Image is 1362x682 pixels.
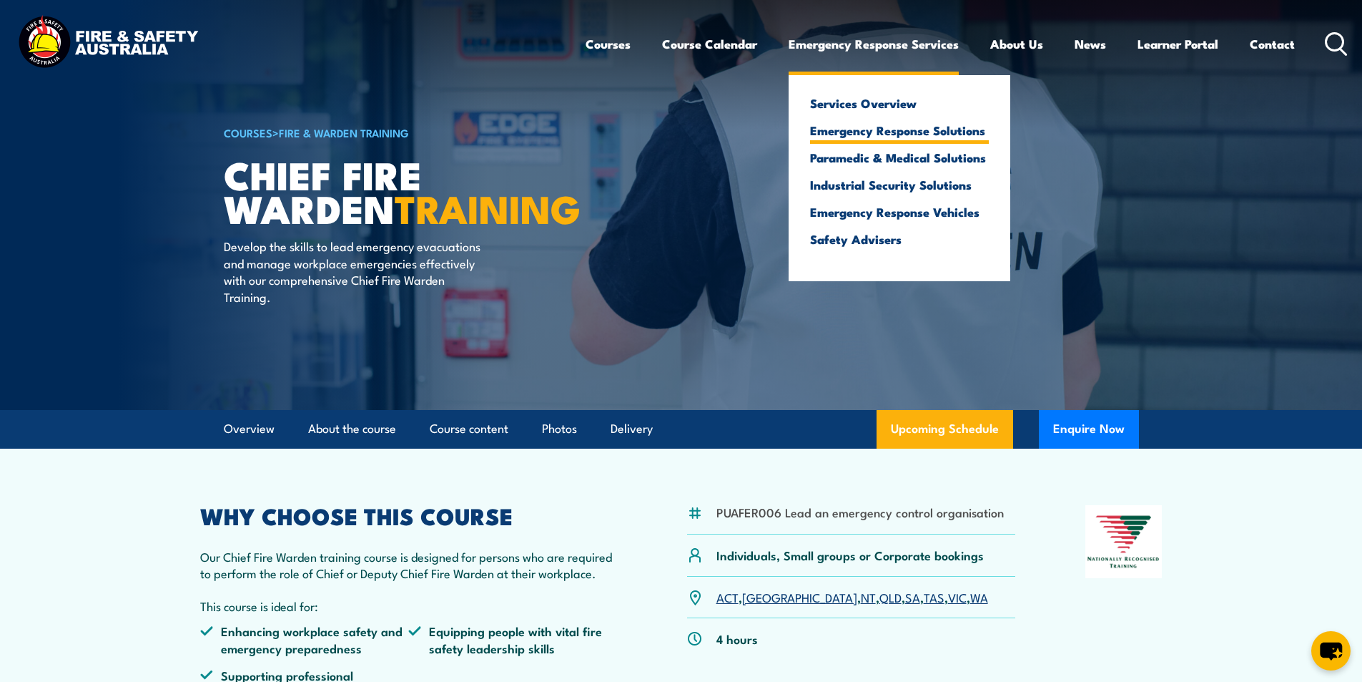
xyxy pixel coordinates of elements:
a: Course Calendar [662,25,757,63]
p: , , , , , , , [716,589,988,605]
a: Course content [430,410,508,448]
a: WA [970,588,988,605]
li: PUAFER006 Lead an emergency control organisation [716,504,1004,520]
p: 4 hours [716,630,758,647]
img: Nationally Recognised Training logo. [1085,505,1163,578]
a: ACT [716,588,739,605]
a: COURSES [224,125,272,140]
p: Individuals, Small groups or Corporate bookings [716,547,984,563]
p: Our Chief Fire Warden training course is designed for persons who are required to perform the rol... [200,548,618,582]
a: VIC [948,588,967,605]
a: Paramedic & Medical Solutions [810,151,989,164]
a: Courses [586,25,631,63]
a: About Us [990,25,1043,63]
a: SA [905,588,920,605]
a: QLD [879,588,902,605]
h2: WHY CHOOSE THIS COURSE [200,505,618,525]
a: Upcoming Schedule [877,410,1013,449]
li: Enhancing workplace safety and emergency preparedness [200,623,409,656]
a: Safety Advisers [810,233,989,245]
a: [GEOGRAPHIC_DATA] [742,588,857,605]
strong: TRAINING [395,177,581,237]
a: Fire & Warden Training [279,125,409,140]
button: Enquire Now [1039,410,1139,449]
a: Emergency Response Services [789,25,959,63]
button: chat-button [1311,631,1351,671]
h1: Chief Fire Warden [224,157,577,224]
a: NT [861,588,876,605]
a: Photos [542,410,577,448]
a: Emergency Response Vehicles [810,205,989,218]
p: This course is ideal for: [200,598,618,614]
a: Services Overview [810,97,989,109]
a: Overview [224,410,275,448]
a: Emergency Response Solutions [810,124,989,137]
a: TAS [924,588,944,605]
a: About the course [308,410,396,448]
h6: > [224,124,577,141]
a: Industrial Security Solutions [810,178,989,191]
a: News [1075,25,1106,63]
a: Learner Portal [1138,25,1218,63]
a: Contact [1250,25,1295,63]
p: Develop the skills to lead emergency evacuations and manage workplace emergencies effectively wit... [224,238,485,305]
a: Delivery [611,410,653,448]
li: Equipping people with vital fire safety leadership skills [408,623,617,656]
